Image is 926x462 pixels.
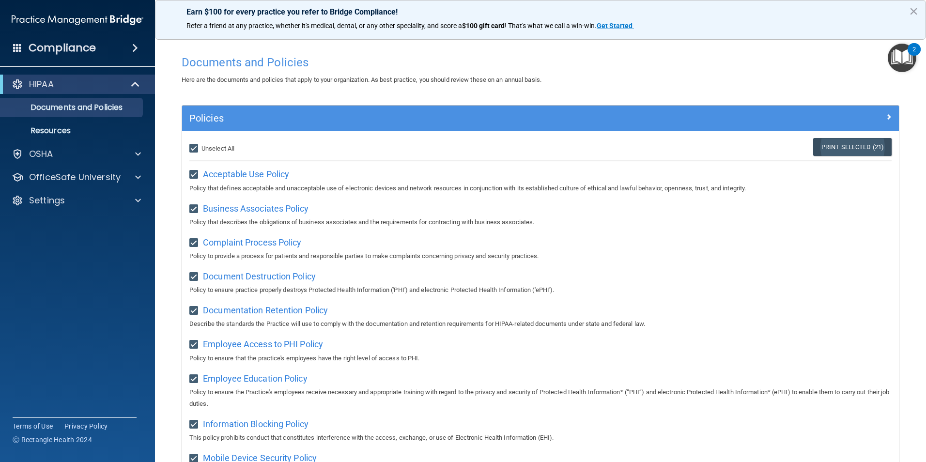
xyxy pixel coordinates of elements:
[12,78,140,90] a: HIPAA
[29,148,53,160] p: OSHA
[189,110,892,126] a: Policies
[909,3,918,19] button: Close
[13,421,53,431] a: Terms of Use
[182,56,899,69] h4: Documents and Policies
[186,22,462,30] span: Refer a friend at any practice, whether it's medical, dental, or any other speciality, and score a
[462,22,505,30] strong: $100 gift card
[189,183,892,194] p: Policy that defines acceptable and unacceptable use of electronic devices and network resources i...
[12,10,143,30] img: PMB logo
[203,373,308,384] span: Employee Education Policy
[189,318,892,330] p: Describe the standards the Practice will use to comply with the documentation and retention requi...
[64,421,108,431] a: Privacy Policy
[203,339,323,349] span: Employee Access to PHI Policy
[203,169,289,179] span: Acceptable Use Policy
[189,284,892,296] p: Policy to ensure practice properly destroys Protected Health Information ('PHI') and electronic P...
[912,49,916,62] div: 2
[12,195,141,206] a: Settings
[597,22,634,30] a: Get Started
[813,138,892,156] a: Print Selected (21)
[189,386,892,410] p: Policy to ensure the Practice's employees receive necessary and appropriate training with regard ...
[505,22,597,30] span: ! That's what we call a win-win.
[203,271,316,281] span: Document Destruction Policy
[189,216,892,228] p: Policy that describes the obligations of business associates and the requirements for contracting...
[888,44,916,72] button: Open Resource Center, 2 new notifications
[29,78,54,90] p: HIPAA
[189,353,892,364] p: Policy to ensure that the practice's employees have the right level of access to PHI.
[201,145,234,152] span: Unselect All
[182,76,541,83] span: Here are the documents and policies that apply to your organization. As best practice, you should...
[29,171,121,183] p: OfficeSafe University
[189,250,892,262] p: Policy to provide a process for patients and responsible parties to make complaints concerning pr...
[189,145,201,153] input: Unselect All
[12,148,141,160] a: OSHA
[29,41,96,55] h4: Compliance
[203,203,309,214] span: Business Associates Policy
[29,195,65,206] p: Settings
[13,435,92,445] span: Ⓒ Rectangle Health 2024
[186,7,895,16] p: Earn $100 for every practice you refer to Bridge Compliance!
[6,103,139,112] p: Documents and Policies
[189,113,712,123] h5: Policies
[203,419,309,429] span: Information Blocking Policy
[6,126,139,136] p: Resources
[189,432,892,444] p: This policy prohibits conduct that constitutes interference with the access, exchange, or use of ...
[597,22,633,30] strong: Get Started
[203,237,301,247] span: Complaint Process Policy
[12,171,141,183] a: OfficeSafe University
[203,305,328,315] span: Documentation Retention Policy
